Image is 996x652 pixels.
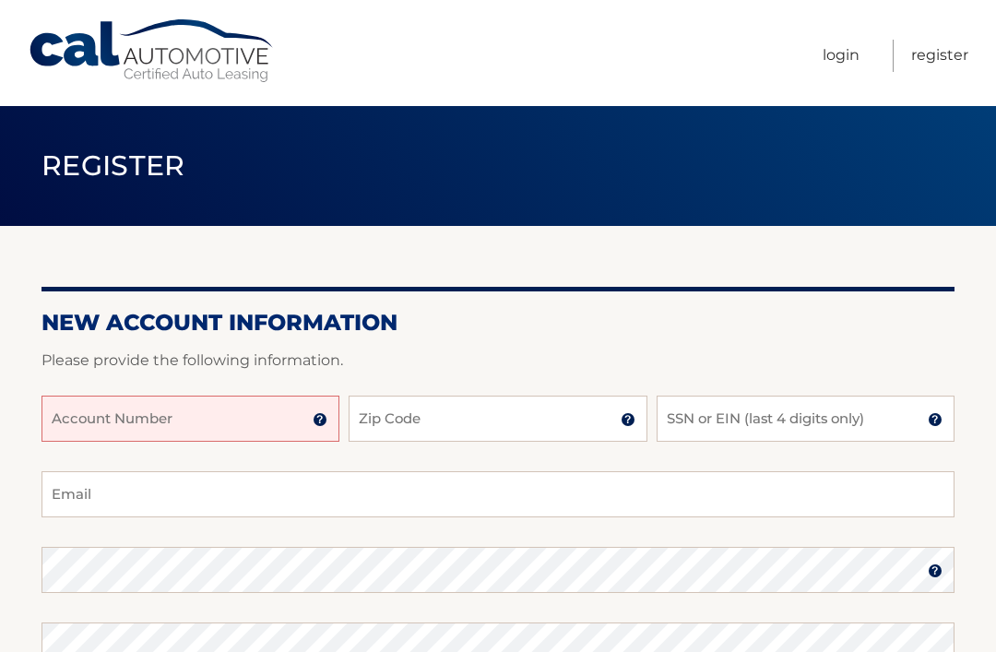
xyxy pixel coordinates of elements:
a: Register [911,40,968,72]
img: tooltip.svg [928,563,943,578]
h2: New Account Information [41,309,954,337]
input: Email [41,471,954,517]
img: tooltip.svg [928,412,943,427]
input: SSN or EIN (last 4 digits only) [657,396,954,442]
input: Zip Code [349,396,646,442]
a: Login [823,40,860,72]
a: Cal Automotive [28,18,277,84]
input: Account Number [41,396,339,442]
span: Register [41,148,185,183]
img: tooltip.svg [313,412,327,427]
img: tooltip.svg [621,412,635,427]
p: Please provide the following information. [41,348,954,373]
